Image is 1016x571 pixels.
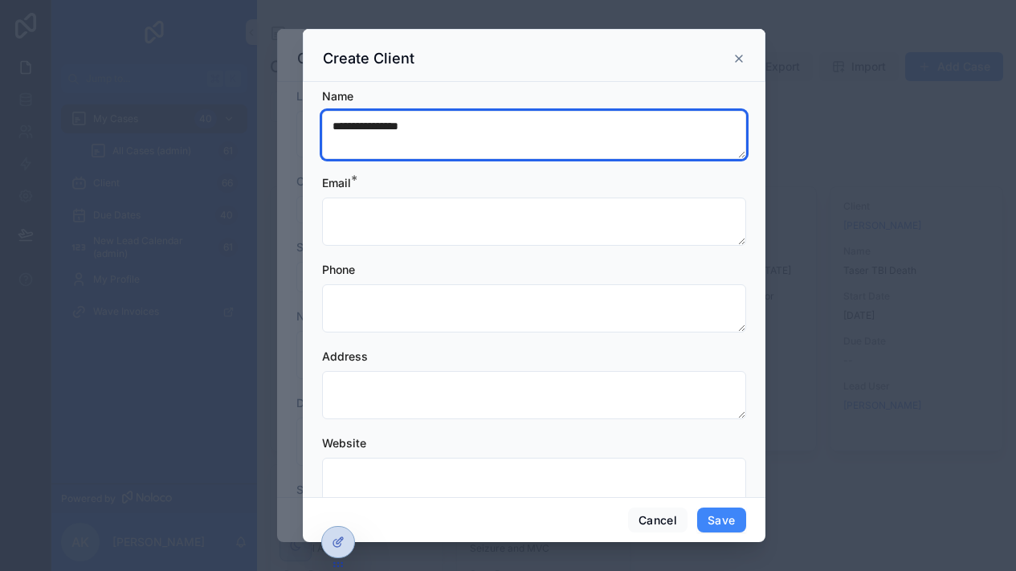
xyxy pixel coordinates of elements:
span: Email [322,176,351,190]
span: Phone [322,263,355,276]
h3: Create Client [323,49,414,68]
button: Save [697,508,745,533]
span: Name [322,89,353,103]
button: Cancel [628,508,688,533]
span: Address [322,349,368,363]
span: Website [322,436,366,450]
